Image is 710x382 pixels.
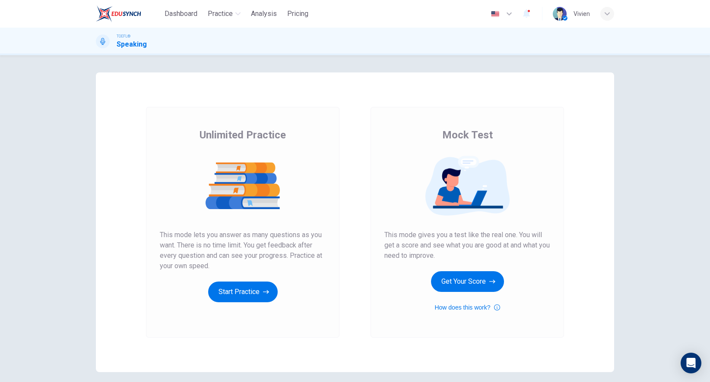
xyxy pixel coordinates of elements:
[160,230,326,271] span: This mode lets you answer as many questions as you want. There is no time limit. You get feedback...
[434,302,500,313] button: How does this work?
[117,33,130,39] span: TOEFL®
[117,39,147,50] h1: Speaking
[165,9,197,19] span: Dashboard
[96,5,141,22] img: EduSynch logo
[161,6,201,22] button: Dashboard
[287,9,308,19] span: Pricing
[200,128,286,142] span: Unlimited Practice
[442,128,493,142] span: Mock Test
[247,6,280,22] button: Analysis
[431,271,504,292] button: Get Your Score
[204,6,244,22] button: Practice
[553,7,567,21] img: Profile picture
[490,11,501,17] img: en
[208,282,278,302] button: Start Practice
[681,353,701,373] div: Open Intercom Messenger
[96,5,161,22] a: EduSynch logo
[208,9,233,19] span: Practice
[284,6,312,22] button: Pricing
[251,9,277,19] span: Analysis
[574,9,590,19] div: Vivien
[384,230,550,261] span: This mode gives you a test like the real one. You will get a score and see what you are good at a...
